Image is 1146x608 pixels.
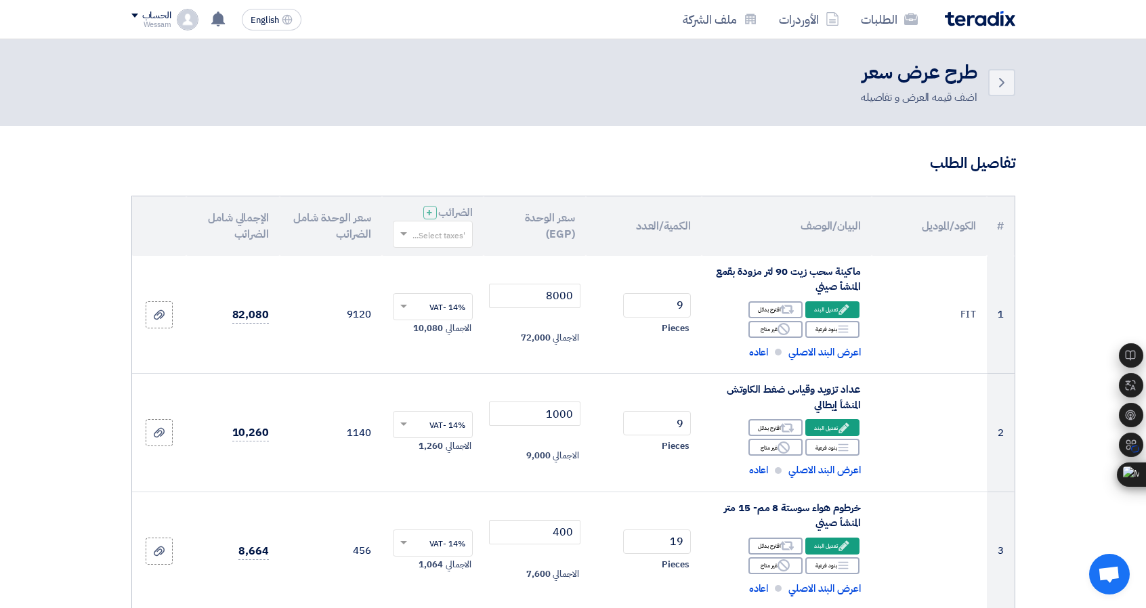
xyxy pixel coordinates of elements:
span: + [426,204,433,221]
div: عداد تزويد وقياس ضغط الكاوتش المنشأ إيطالي [713,382,861,412]
a: ملف الشركة [672,3,768,35]
div: اقترح بدائل [748,538,803,555]
div: اضف قيمه العرض و تفاصيله [861,89,977,106]
img: Teradix logo [945,11,1015,26]
span: اعرض البند الاصلي [788,462,860,478]
span: 8,664 [238,543,269,560]
span: Pieces [662,439,689,453]
input: RFQ_STEP1.ITEMS.2.AMOUNT_TITLE [623,411,691,435]
span: English [251,16,279,25]
input: أدخل سعر الوحدة [489,401,580,426]
div: تعديل البند [805,301,859,318]
ng-select: VAT [393,293,473,320]
td: 1140 [280,374,382,492]
span: 1,064 [419,558,443,571]
div: بنود فرعية [805,439,859,456]
ng-select: VAT [393,411,473,438]
span: الاجمالي [553,567,578,581]
span: 1,260 [419,439,443,453]
div: غير متاح [748,439,803,456]
div: خرطوم هواء سوستة 8 مم- 15 متر المنشأ صيني [713,500,861,531]
span: اعرض البند الاصلي [788,581,860,596]
ng-select: VAT [393,529,473,557]
span: Pieces [662,322,689,335]
span: اعاده [749,581,769,596]
div: Open chat [1089,554,1130,594]
span: 10,260 [232,425,269,441]
span: اعرض البند الاصلي [788,345,860,360]
h2: طرح عرض سعر [861,60,977,86]
th: البيان/الوصف [702,196,872,256]
td: 9120 [280,256,382,374]
div: تعديل البند [805,538,859,555]
span: 82,080 [232,307,269,324]
span: الاجمالي [446,322,471,335]
input: RFQ_STEP1.ITEMS.2.AMOUNT_TITLE [623,293,691,318]
td: 1 [987,256,1014,374]
th: سعر الوحدة شامل الضرائب [280,196,382,256]
a: الطلبات [850,3,929,35]
td: 2 [987,374,1014,492]
th: الكمية/العدد [586,196,702,256]
span: 7,600 [526,567,551,581]
span: 9,000 [526,449,551,462]
div: بنود فرعية [805,557,859,574]
span: الاجمالي [553,331,578,345]
input: أدخل سعر الوحدة [489,284,580,308]
input: RFQ_STEP1.ITEMS.2.AMOUNT_TITLE [623,529,691,554]
div: غير متاح [748,557,803,574]
th: الإجمالي شامل الضرائب [186,196,280,256]
span: 72,000 [521,331,550,345]
div: بنود فرعية [805,321,859,338]
span: اعاده [749,462,769,478]
th: الضرائب [382,196,484,256]
div: Wessam [131,21,171,28]
th: # [987,196,1014,256]
span: 10,080 [413,322,442,335]
div: اقترح بدائل [748,419,803,436]
div: تعديل البند [805,419,859,436]
span: الاجمالي [553,449,578,462]
div: ماكينة سحب زيت 90 لتر مزودة بقمع المنشأ صيني [713,264,861,295]
button: English [242,9,301,30]
span: اعاده [749,345,769,360]
div: الحساب [142,10,171,22]
span: الاجمالي [446,558,471,571]
span: الاجمالي [446,439,471,453]
span: Pieces [662,558,689,571]
img: profile_test.png [177,9,198,30]
input: أدخل سعر الوحدة [489,520,580,544]
h3: تفاصيل الطلب [131,153,1015,174]
th: الكود/الموديل [872,196,988,256]
th: سعر الوحدة (EGP) [484,196,586,256]
a: الأوردرات [768,3,850,35]
td: FIT [872,256,988,374]
div: اقترح بدائل [748,301,803,318]
div: غير متاح [748,321,803,338]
